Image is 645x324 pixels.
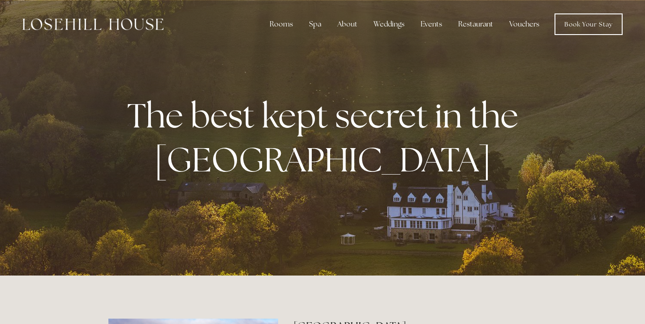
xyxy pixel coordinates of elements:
[302,15,328,33] div: Spa
[262,15,300,33] div: Rooms
[366,15,412,33] div: Weddings
[502,15,546,33] a: Vouchers
[555,13,623,35] a: Book Your Stay
[22,18,163,30] img: Losehill House
[330,15,365,33] div: About
[451,15,500,33] div: Restaurant
[127,93,525,181] strong: The best kept secret in the [GEOGRAPHIC_DATA]
[413,15,449,33] div: Events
